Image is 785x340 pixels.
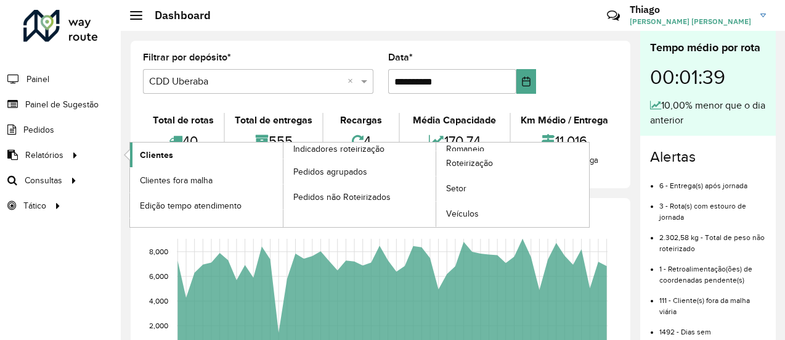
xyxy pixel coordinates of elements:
a: Contato Rápido [600,2,627,29]
div: Total de entregas [228,113,319,128]
a: Pedidos agrupados [283,159,436,184]
span: Clientes [140,149,173,162]
text: 6,000 [149,272,168,280]
a: Edição tempo atendimento [130,193,283,218]
div: Total de rotas [146,113,221,128]
a: Clientes [130,143,283,167]
button: Choose Date [516,69,536,94]
span: Edição tempo atendimento [140,199,242,212]
div: Tempo médio por rota [650,39,766,56]
span: Relatórios [25,149,63,162]
a: Veículos [436,202,589,226]
span: Clear all [348,74,358,89]
text: 4,000 [149,297,168,305]
a: Pedidos não Roteirizados [283,185,436,209]
a: Roteirização [436,151,589,176]
li: 1 - Retroalimentação(ões) de coordenadas pendente(s) [659,254,766,286]
span: Pedidos não Roteirizados [293,191,391,204]
div: 4 [327,128,395,154]
span: Setor [446,182,466,195]
div: Média Capacidade [403,113,506,128]
span: Pedidos [23,123,54,136]
span: Painel [26,73,49,86]
a: Indicadores roteirização [130,143,436,227]
a: Clientes fora malha [130,168,283,193]
span: Veículos [446,207,479,220]
span: Tático [23,199,46,212]
h2: Dashboard [142,9,211,22]
li: 2.302,58 kg - Total de peso não roteirizado [659,223,766,254]
div: 11,016 [514,128,615,154]
div: 10,00% menor que o dia anterior [650,98,766,128]
a: Setor [436,176,589,201]
span: Pedidos agrupados [293,165,367,178]
span: [PERSON_NAME] [PERSON_NAME] [630,16,751,27]
div: 555 [228,128,319,154]
span: Romaneio [446,143,484,155]
a: Romaneio [283,143,590,227]
text: 2,000 [149,321,168,330]
div: 00:01:39 [650,56,766,98]
li: 111 - Cliente(s) fora da malha viária [659,286,766,317]
li: 6 - Entrega(s) após jornada [659,171,766,191]
span: Painel de Sugestão [25,98,99,111]
span: Clientes fora malha [140,174,213,187]
span: Roteirização [446,157,493,170]
div: Recargas [327,113,395,128]
div: 170,74 [403,128,506,154]
label: Filtrar por depósito [143,50,231,65]
h3: Thiago [630,4,751,15]
div: 40 [146,128,221,154]
h4: Alertas [650,148,766,166]
div: Km Médio / Entrega [514,113,615,128]
span: Consultas [25,174,62,187]
li: 3 - Rota(s) com estouro de jornada [659,191,766,223]
text: 8,000 [149,247,168,255]
label: Data [388,50,413,65]
span: Indicadores roteirização [293,143,384,155]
